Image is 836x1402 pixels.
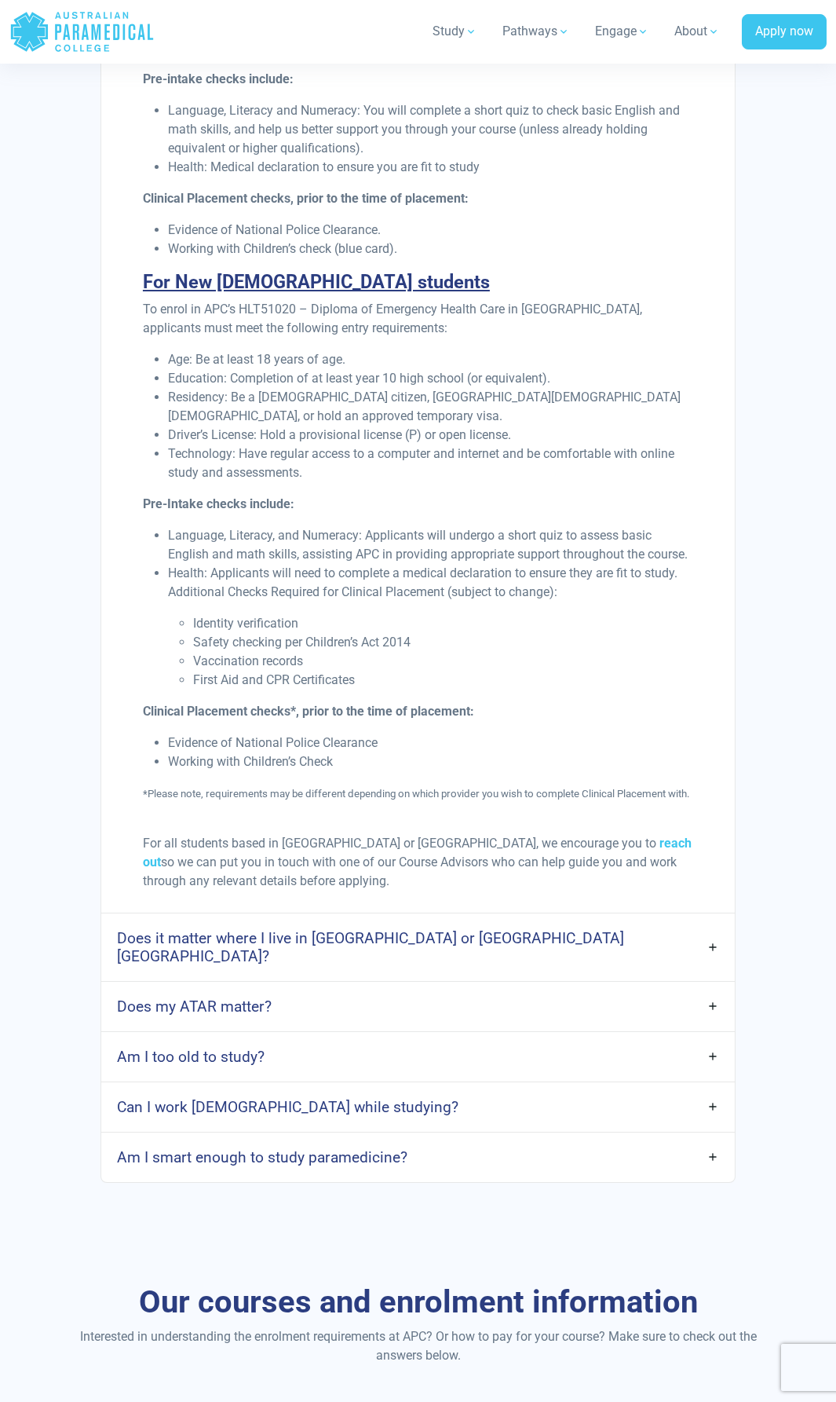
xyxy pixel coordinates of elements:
span: Language, Literacy and Numeracy: You will complete a short quiz to check basic English and math s... [168,103,680,156]
li: Health: Applicants will need to complete a medical declaration to ensure they are fit to study. A... [168,564,693,690]
span: Evidence of National Police Clearance. [168,222,381,237]
h4: Does my ATAR matter? [117,998,272,1016]
h4: Can I work [DEMOGRAPHIC_DATA] while studying? [117,1098,458,1116]
li: First Aid and CPR Certificates [193,671,693,690]
span: Working with Children’s Check [168,754,333,769]
li: Safety checking per Children’s Act 2014 [193,633,693,652]
h3: Our courses and enrolment information [71,1283,765,1321]
span: Evidence of National Police Clearance [168,735,378,750]
a: Study [423,9,487,53]
a: Can I work [DEMOGRAPHIC_DATA] while studying? [101,1089,735,1126]
li: Identity verification [193,614,693,633]
a: reach out [143,836,692,869]
li: Vaccination records [193,652,693,671]
a: Does it matter where I live in [GEOGRAPHIC_DATA] or [GEOGRAPHIC_DATA] [GEOGRAPHIC_DATA]? [101,920,735,975]
li: Technology: Have regular access to a computer and internet and be comfortable with online study a... [168,445,693,482]
a: About [665,9,729,53]
span: For all students based in [GEOGRAPHIC_DATA] or [GEOGRAPHIC_DATA], we encourage you to [143,836,659,851]
span: *Please note, requirements may be different depending on which provider you wish to complete Clin... [143,788,690,800]
p: To enrol in APC’s HLT51020 – Diploma of Emergency Health Care in [GEOGRAPHIC_DATA], applicants mu... [143,300,693,338]
span: Clinical Placement checks*, prior to the time of placement: [143,704,474,719]
span: Education: Completion of at least year 10 high school (or equivalent). [168,371,550,386]
li: Driver’s License: Hold a provisional license (P) or open license. [168,426,693,445]
li: Language, Literacy, and Numeracy: Applicants will undergo a short quiz to assess basic English an... [168,526,693,564]
span: Health: Medical declaration to ensure you are fit to study [168,159,480,174]
a: Engage [586,9,659,53]
strong: For New [DEMOGRAPHIC_DATA] students [143,271,490,293]
h4: Am I too old to study? [117,1048,265,1066]
p: Interested in understanding the enrolment requirements at APC? Or how to pay for your course? Mak... [71,1327,765,1365]
strong: Pre-Intake checks include: [143,496,294,511]
span: Working with Children’s check (blue card). [168,241,397,256]
a: Pathways [493,9,579,53]
li: Age: Be at least 18 years of age. [168,350,693,369]
h4: Am I smart enough to study paramedicine? [117,1148,407,1166]
span: Clinical Placement checks, prior to the time of placement: [143,191,469,206]
span: Pre-intake checks include: [143,71,294,86]
a: Am I too old to study? [101,1038,735,1075]
h4: Does it matter where I live in [GEOGRAPHIC_DATA] or [GEOGRAPHIC_DATA] [GEOGRAPHIC_DATA]? [117,929,706,965]
a: Australian Paramedical College [9,6,155,57]
li: Residency: Be a [DEMOGRAPHIC_DATA] citizen, [GEOGRAPHIC_DATA][DEMOGRAPHIC_DATA] [DEMOGRAPHIC_DATA... [168,388,693,426]
a: Apply now [742,14,827,50]
a: Am I smart enough to study paramedicine? [101,1139,735,1176]
span: so we can put you in touch with one of our Course Advisors who can help guide you and work throug... [143,855,677,888]
a: Does my ATAR matter? [101,988,735,1025]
